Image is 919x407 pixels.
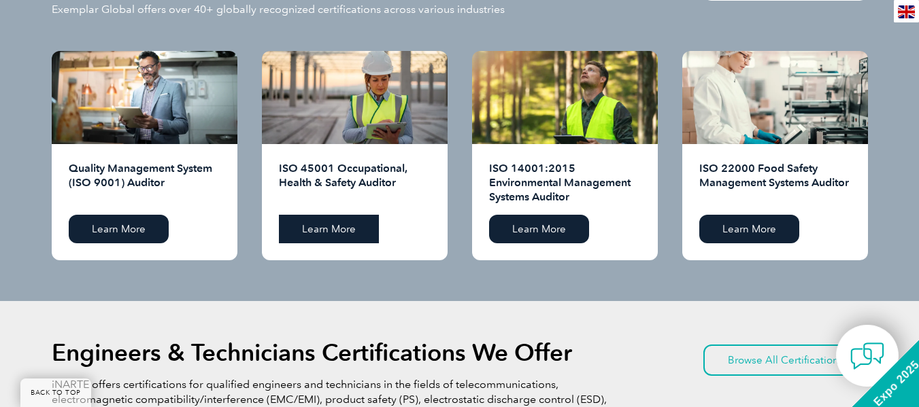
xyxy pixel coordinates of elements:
[699,215,799,243] a: Learn More
[850,339,884,373] img: contact-chat.png
[69,215,169,243] a: Learn More
[279,215,379,243] a: Learn More
[489,215,589,243] a: Learn More
[69,161,220,205] h2: Quality Management System (ISO 9001) Auditor
[52,342,572,364] h2: Engineers & Technicians Certifications We Offer
[20,378,91,407] a: BACK TO TOP
[703,344,868,376] a: Browse All Certifications
[279,161,431,205] h2: ISO 45001 Occupational, Health & Safety Auditor
[489,161,641,205] h2: ISO 14001:2015 Environmental Management Systems Auditor
[898,5,915,18] img: en
[699,161,851,205] h2: ISO 22000 Food Safety Management Systems Auditor
[52,2,505,17] p: Exemplar Global offers over 40+ globally recognized certifications across various industries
